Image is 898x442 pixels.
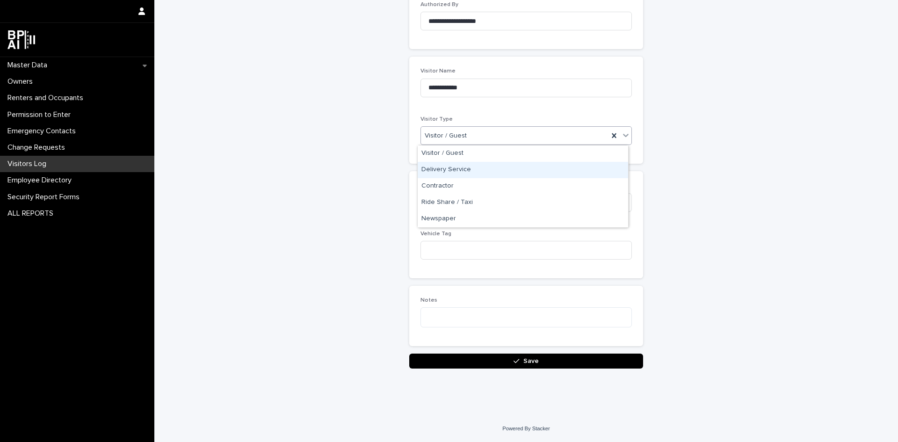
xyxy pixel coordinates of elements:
[420,116,453,122] span: Visitor Type
[420,231,451,237] span: Vehicle Tag
[418,211,628,227] div: Newspaper
[7,30,35,49] img: dwgmcNfxSF6WIOOXiGgu
[4,209,61,218] p: ALL REPORTS
[4,159,54,168] p: Visitors Log
[418,162,628,178] div: Delivery Service
[418,195,628,211] div: Ride Share / Taxi
[4,110,78,119] p: Permission to Enter
[502,426,550,431] a: Powered By Stacker
[4,94,91,102] p: Renters and Occupants
[420,68,456,74] span: Visitor Name
[4,77,40,86] p: Owners
[420,2,458,7] span: Authorized By
[523,358,539,364] span: Save
[425,131,467,141] span: Visitor / Guest
[420,297,437,303] span: Notes
[4,127,83,136] p: Emergency Contacts
[4,193,87,202] p: Security Report Forms
[418,178,628,195] div: Contractor
[418,145,628,162] div: Visitor / Guest
[409,354,643,369] button: Save
[4,143,72,152] p: Change Requests
[4,61,55,70] p: Master Data
[4,176,79,185] p: Employee Directory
